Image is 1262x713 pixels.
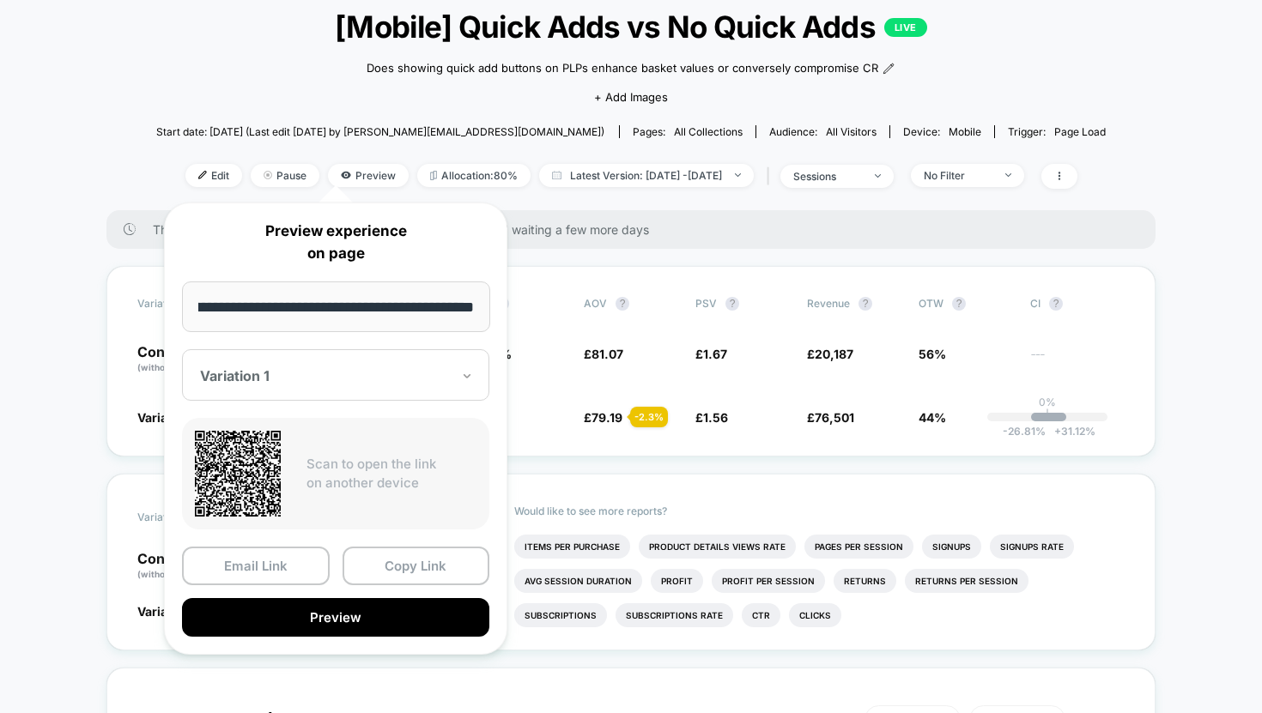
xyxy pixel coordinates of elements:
[922,535,981,559] li: Signups
[584,410,622,425] span: £
[703,410,728,425] span: 1.56
[1030,349,1125,374] span: ---
[804,535,913,559] li: Pages Per Session
[674,125,743,138] span: all collections
[630,407,668,427] div: - 2.3 %
[919,347,946,361] span: 56%
[815,347,853,361] span: 20,187
[616,297,629,311] button: ?
[1046,408,1049,421] p: |
[769,125,877,138] div: Audience:
[990,535,1074,559] li: Signups Rate
[762,164,780,189] span: |
[137,505,232,530] span: Variation
[137,569,215,579] span: (without changes)
[153,222,1121,237] span: There are still no statistically significant results. We recommend waiting a few more days
[742,603,780,627] li: Ctr
[514,603,607,627] li: Subscriptions
[137,410,198,425] span: Variation 1
[859,297,872,311] button: ?
[695,410,728,425] span: £
[695,347,727,361] span: £
[1005,173,1011,177] img: end
[185,164,242,187] span: Edit
[264,171,272,179] img: end
[639,535,796,559] li: Product Details Views Rate
[514,535,630,559] li: Items Per Purchase
[592,347,623,361] span: 81.07
[815,410,854,425] span: 76,501
[905,569,1028,593] li: Returns Per Session
[137,604,198,619] span: Variation 1
[1039,396,1056,408] p: 0%
[156,125,604,138] span: Start date: [DATE] (Last edit [DATE] by [PERSON_NAME][EMAIL_ADDRESS][DOMAIN_NAME])
[137,297,232,311] span: Variation
[137,345,232,374] p: Control
[328,164,409,187] span: Preview
[514,505,1125,517] p: Would like to see more reports?
[616,603,733,627] li: Subscriptions Rate
[584,297,607,310] span: AOV
[651,569,703,593] li: Profit
[1008,125,1106,138] div: Trigger:
[1054,425,1061,438] span: +
[594,90,668,104] span: + Add Images
[793,170,862,183] div: sessions
[826,125,877,138] span: All Visitors
[807,297,850,310] span: Revenue
[889,125,994,138] span: Device:
[514,569,642,593] li: Avg Session Duration
[807,347,853,361] span: £
[924,169,992,182] div: No Filter
[367,60,878,77] span: Does showing quick add buttons on PLPs enhance basket values or conversely compromise CR
[807,410,854,425] span: £
[789,603,841,627] li: Clicks
[430,171,437,180] img: rebalance
[633,125,743,138] div: Pages:
[584,347,623,361] span: £
[952,297,966,311] button: ?
[198,171,207,179] img: edit
[203,9,1059,45] span: [Mobile] Quick Adds vs No Quick Adds
[1054,125,1106,138] span: Page Load
[539,164,754,187] span: Latest Version: [DATE] - [DATE]
[875,174,881,178] img: end
[417,164,531,187] span: Allocation: 80%
[1003,425,1046,438] span: -26.81 %
[1030,297,1125,311] span: CI
[343,547,490,585] button: Copy Link
[137,362,215,372] span: (without changes)
[703,347,727,361] span: 1.67
[137,552,246,581] p: Control
[735,173,741,177] img: end
[884,18,927,37] p: LIVE
[182,221,489,264] p: Preview experience on page
[834,569,896,593] li: Returns
[1046,425,1095,438] span: 31.12 %
[306,455,476,493] p: Scan to open the link on another device
[725,297,739,311] button: ?
[552,171,561,179] img: calendar
[919,410,946,425] span: 44%
[712,569,825,593] li: Profit Per Session
[949,125,981,138] span: mobile
[919,297,1013,311] span: OTW
[592,410,622,425] span: 79.19
[1049,297,1063,311] button: ?
[695,297,717,310] span: PSV
[182,547,330,585] button: Email Link
[251,164,319,187] span: Pause
[182,598,489,637] button: Preview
